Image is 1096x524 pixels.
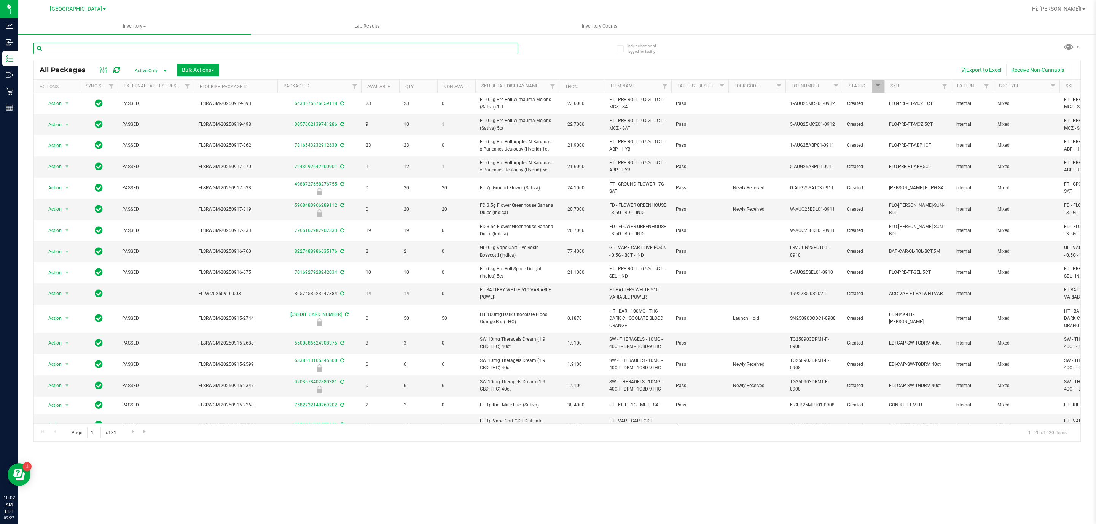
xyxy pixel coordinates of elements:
[609,357,667,372] span: SW - THERAGELS - 10MG - 40CT - DRM - 1CBD-9THC
[181,80,194,93] a: Filter
[480,138,554,153] span: FT 0.5g Pre-Roll Apples N Bananas x Pancakes Jealousy (Hybrid) 1ct
[830,80,843,93] a: Filter
[677,83,714,89] a: Lab Test Result
[889,311,946,326] span: EDI-BAK-HT-[PERSON_NAME]
[41,288,62,299] span: Action
[1032,6,1082,12] span: Hi, [PERSON_NAME]!
[198,227,273,234] span: FLSRWGM-20250917-333
[404,163,433,170] span: 12
[105,80,118,93] a: Filter
[62,140,72,151] span: select
[366,184,395,192] span: 0
[481,83,538,89] a: Sku Retail Display Name
[33,43,518,54] input: Search Package ID, Item Name, SKU, Lot or Part Number...
[295,249,337,254] a: 8227488986635176
[95,313,103,324] span: In Sync
[889,248,946,255] span: BAP-CAR-GL-ROL-BCT.5M
[480,202,554,216] span: FD 3.5g Flower Greenhouse Banana Dulce (Indica)
[997,121,1055,128] span: Mixed
[295,101,337,106] a: 6433575576059118
[790,206,838,213] span: W-AUG25BDL01-0911
[997,248,1055,255] span: Mixed
[366,121,395,128] span: 9
[404,184,433,192] span: 20
[564,140,588,151] span: 21.9000
[198,290,273,297] span: FLTW-20250916-003
[676,227,724,234] span: Pass
[442,163,471,170] span: 1
[62,161,72,172] span: select
[889,121,946,128] span: FLO-PRE-FT-MCZ.5CT
[847,121,880,128] span: Created
[404,248,433,255] span: 2
[41,359,62,370] span: Action
[716,80,728,93] a: Filter
[564,183,588,194] span: 24.1000
[997,184,1055,192] span: Mixed
[442,206,471,213] span: 20
[609,286,667,301] span: FT BATTERY WHITE 510 VARIABLE POWER
[295,164,337,169] a: 7243092642500901
[95,183,103,193] span: In Sync
[95,288,103,299] span: In Sync
[676,206,724,213] span: Pass
[339,228,344,233] span: Sync from Compliance System
[198,100,273,107] span: FLSRWGM-20250919-593
[480,286,554,301] span: FT BATTERY WHITE 510 VARIABLE POWER
[676,100,724,107] span: Pass
[849,83,865,89] a: Status
[62,313,72,324] span: select
[627,43,665,54] span: Include items not tagged for facility
[442,184,471,192] span: 20
[609,402,667,409] span: FT - KIEF - 1G - MFU - SAT
[847,269,880,276] span: Created
[62,183,72,193] span: select
[95,246,103,257] span: In Sync
[997,227,1055,234] span: Mixed
[564,246,588,257] span: 77.4000
[957,83,1003,89] a: External/Internal
[889,361,946,368] span: EDI-CAP-SW-TGDRM.40ct
[847,227,880,234] span: Created
[41,98,62,109] span: Action
[95,161,103,172] span: In Sync
[339,143,344,148] span: Sync from Compliance System
[295,402,337,408] a: 7582732140769202
[956,100,988,107] span: Internal
[62,98,72,109] span: select
[847,290,880,297] span: Created
[122,269,189,276] span: PASSED
[41,267,62,278] span: Action
[62,338,72,348] span: select
[404,121,433,128] span: 10
[676,248,724,255] span: Pass
[564,161,588,172] span: 21.6000
[956,121,988,128] span: Internal
[564,267,588,278] span: 21.1000
[480,265,554,280] span: FT 0.5g Pre-Roll Space Delight (Indica) 5ct
[1047,80,1059,93] a: Filter
[676,142,724,149] span: Pass
[564,119,588,130] span: 22.7000
[442,142,471,149] span: 0
[95,98,103,109] span: In Sync
[956,269,988,276] span: Internal
[198,142,273,149] span: FLSRWGM-20250917-862
[251,18,483,34] a: Lab Results
[62,246,72,257] span: select
[611,83,635,89] a: Item Name
[405,84,414,89] a: Qty
[62,204,72,214] span: select
[339,181,344,187] span: Sync from Compliance System
[889,163,946,170] span: FLO-PRE-FT-ABP.5CT
[480,244,554,259] span: GL 0.5g Vape Cart Live Rosin Bosscotti (Indica)
[87,427,101,438] input: 1
[6,104,13,111] inline-svg: Reports
[339,249,344,254] span: Sync from Compliance System
[676,269,724,276] span: Pass
[676,163,724,170] span: Pass
[404,100,433,107] span: 23
[889,223,946,238] span: FLO-[PERSON_NAME]-SUN-BDL
[198,184,273,192] span: FLSRWGM-20250917-538
[734,83,759,89] a: Lock Code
